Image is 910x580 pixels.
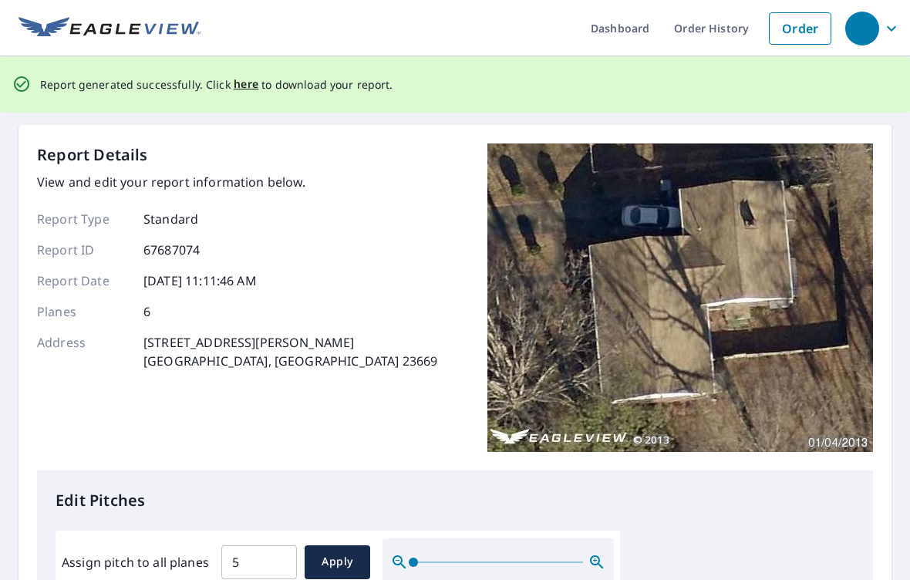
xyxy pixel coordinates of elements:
p: Report generated successfully. Click to download your report. [40,75,393,94]
img: EV Logo [19,17,201,40]
p: Report Date [37,271,130,290]
p: Standard [143,210,198,228]
img: Top image [487,143,873,452]
p: Report Type [37,210,130,228]
p: Report ID [37,241,130,259]
p: View and edit your report information below. [37,173,437,191]
p: [STREET_ADDRESS][PERSON_NAME] [GEOGRAPHIC_DATA], [GEOGRAPHIC_DATA] 23669 [143,333,437,370]
a: Order [769,12,831,45]
p: 67687074 [143,241,200,259]
span: Apply [317,552,358,572]
p: Address [37,333,130,370]
p: Planes [37,302,130,321]
button: Apply [305,545,370,579]
p: Edit Pitches [56,489,854,512]
p: [DATE] 11:11:46 AM [143,271,257,290]
p: 6 [143,302,150,321]
button: here [234,75,259,94]
p: Report Details [37,143,148,167]
label: Assign pitch to all planes [62,553,209,572]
